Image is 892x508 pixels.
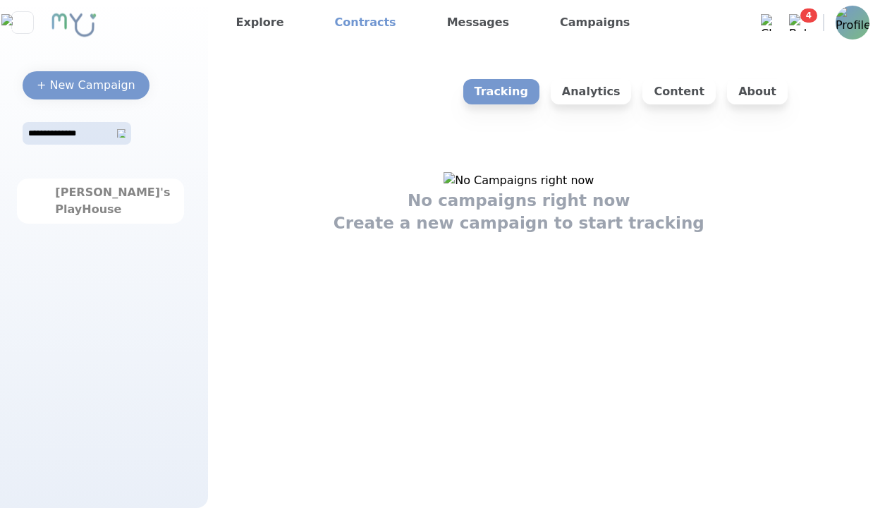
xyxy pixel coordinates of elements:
span: 4 [800,8,817,23]
button: + New Campaign [23,71,149,99]
p: Content [642,79,716,104]
img: Profile [836,6,869,40]
h1: Create a new campaign to start tracking [334,212,704,234]
img: Chat [761,14,778,31]
a: Messages [441,11,515,34]
p: Analytics [551,79,632,104]
p: About [727,79,788,104]
img: No Campaigns right now [444,172,594,189]
a: Contracts [329,11,402,34]
div: [PERSON_NAME]'s PlayHouse [55,184,145,218]
a: Campaigns [554,11,635,34]
a: Explore [231,11,290,34]
img: Close sidebar [1,14,43,31]
h1: No campaigns right now [408,189,630,212]
p: Tracking [463,79,539,104]
img: Bell [789,14,806,31]
div: + New Campaign [37,77,135,94]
